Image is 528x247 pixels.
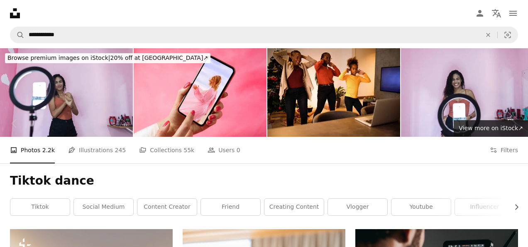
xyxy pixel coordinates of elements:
a: content creator [137,199,197,215]
a: Users 0 [208,137,240,163]
button: Filters [490,137,518,163]
a: influencer [455,199,514,215]
button: Clear [479,27,497,43]
span: 245 [115,146,126,155]
button: scroll list to the right [509,199,518,215]
a: View more on iStock↗ [454,120,528,137]
a: social medium [74,199,133,215]
button: Menu [505,5,521,22]
a: Next [499,84,528,163]
button: Visual search [498,27,518,43]
img: Person holding phone and looking at woman dancing in video posted on social media [134,48,266,137]
a: Illustrations 245 [68,137,126,163]
span: Browse premium images on iStock | [7,54,110,61]
span: 55k [183,146,194,155]
a: creating content [264,199,324,215]
a: tiktok [10,199,70,215]
a: youtube [391,199,451,215]
span: 20% off at [GEOGRAPHIC_DATA] ↗ [7,54,208,61]
a: Home — Unsplash [10,8,20,18]
h1: Tiktok dance [10,173,518,188]
a: Collections 55k [139,137,194,163]
button: Search Unsplash [10,27,24,43]
a: Log in / Sign up [472,5,488,22]
span: 0 [237,146,240,155]
a: friend [201,199,260,215]
button: Language [488,5,505,22]
a: vlogger [328,199,387,215]
span: View more on iStock ↗ [459,125,523,131]
form: Find visuals sitewide [10,27,518,43]
img: Tap tok [267,48,400,137]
